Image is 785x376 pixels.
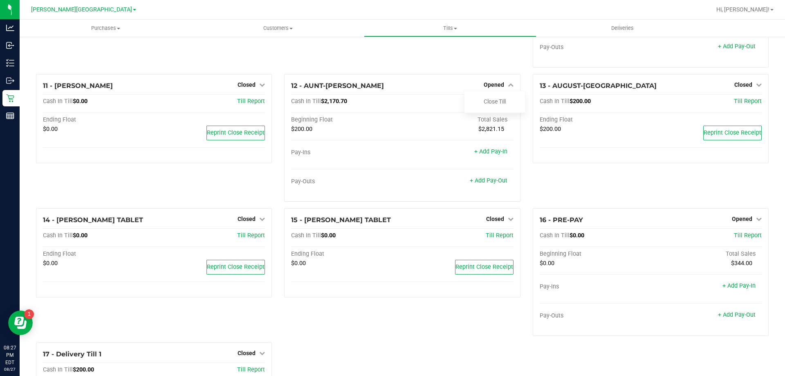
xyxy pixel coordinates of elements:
[73,366,94,373] span: $200.00
[20,20,192,37] a: Purchases
[291,232,321,239] span: Cash In Till
[238,216,256,222] span: Closed
[570,232,584,239] span: $0.00
[540,232,570,239] span: Cash In Till
[6,59,14,67] inline-svg: Inventory
[540,98,570,105] span: Cash In Till
[206,126,265,140] button: Reprint Close Receipt
[207,129,265,136] span: Reprint Close Receipt
[238,350,256,356] span: Closed
[732,216,752,222] span: Opened
[6,24,14,32] inline-svg: Analytics
[73,232,87,239] span: $0.00
[540,250,651,258] div: Beginning Float
[207,263,265,270] span: Reprint Close Receipt
[237,98,265,105] a: Till Report
[43,260,58,267] span: $0.00
[540,216,583,224] span: 16 - PRE-PAY
[291,250,402,258] div: Ending Float
[6,112,14,120] inline-svg: Reports
[470,177,507,184] a: + Add Pay-Out
[364,25,536,32] span: Tills
[486,216,504,222] span: Closed
[540,283,651,290] div: Pay-Ins
[321,232,336,239] span: $0.00
[455,263,513,270] span: Reprint Close Receipt
[237,232,265,239] a: Till Report
[716,6,769,13] span: Hi, [PERSON_NAME]!
[484,98,506,105] a: Close Till
[540,44,651,51] div: Pay-Outs
[291,178,402,185] div: Pay-Outs
[43,82,113,90] span: 11 - [PERSON_NAME]
[291,98,321,105] span: Cash In Till
[650,250,762,258] div: Total Sales
[291,260,306,267] span: $0.00
[704,129,761,136] span: Reprint Close Receipt
[291,216,391,224] span: 15 - [PERSON_NAME] TABLET
[43,250,154,258] div: Ending Float
[291,126,312,133] span: $200.00
[4,344,16,366] p: 08:27 PM EDT
[722,282,756,289] a: + Add Pay-In
[734,98,762,105] a: Till Report
[8,311,33,335] iframe: Resource center
[536,20,709,37] a: Deliveries
[731,260,752,267] span: $344.00
[718,43,756,50] a: + Add Pay-Out
[540,82,657,90] span: 13 - AUGUST-[GEOGRAPHIC_DATA]
[321,98,347,105] span: $2,170.70
[43,116,154,124] div: Ending Float
[43,216,143,224] span: 14 - [PERSON_NAME] TABLET
[570,98,591,105] span: $200.00
[237,366,265,373] a: Till Report
[43,366,73,373] span: Cash In Till
[24,309,34,319] iframe: Resource center unread badge
[734,81,752,88] span: Closed
[6,41,14,50] inline-svg: Inbound
[6,94,14,102] inline-svg: Retail
[718,311,756,318] a: + Add Pay-Out
[540,312,651,320] div: Pay-Outs
[291,116,402,124] div: Beginning Float
[484,81,504,88] span: Opened
[6,77,14,85] inline-svg: Outbound
[206,260,265,275] button: Reprint Close Receipt
[703,126,762,140] button: Reprint Close Receipt
[486,232,514,239] a: Till Report
[43,98,73,105] span: Cash In Till
[192,25,363,32] span: Customers
[291,82,384,90] span: 12 - AUNT-[PERSON_NAME]
[734,232,762,239] a: Till Report
[478,126,504,133] span: $2,821.15
[43,232,73,239] span: Cash In Till
[43,126,58,133] span: $0.00
[238,81,256,88] span: Closed
[402,116,514,124] div: Total Sales
[43,350,101,358] span: 17 - Delivery Till 1
[20,25,192,32] span: Purchases
[540,260,554,267] span: $0.00
[4,366,16,372] p: 08/27
[455,260,514,275] button: Reprint Close Receipt
[540,116,651,124] div: Ending Float
[364,20,536,37] a: Tills
[73,98,87,105] span: $0.00
[540,126,561,133] span: $200.00
[291,149,402,156] div: Pay-Ins
[192,20,364,37] a: Customers
[31,6,132,13] span: [PERSON_NAME][GEOGRAPHIC_DATA]
[600,25,645,32] span: Deliveries
[474,148,507,155] a: + Add Pay-In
